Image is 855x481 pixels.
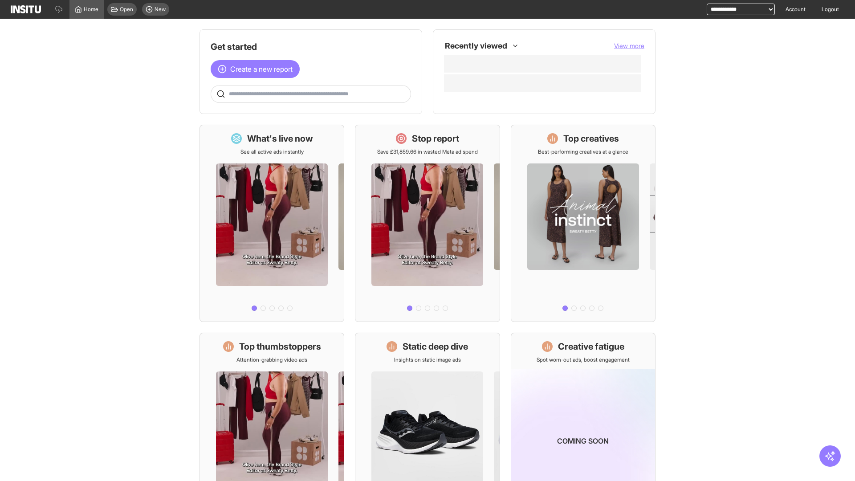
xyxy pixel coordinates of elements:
[614,41,644,50] button: View more
[11,5,41,13] img: Logo
[538,148,628,155] p: Best-performing creatives at a glance
[614,42,644,49] span: View more
[155,6,166,13] span: New
[199,125,344,322] a: What's live nowSee all active ads instantly
[230,64,293,74] span: Create a new report
[120,6,133,13] span: Open
[211,60,300,78] button: Create a new report
[211,41,411,53] h1: Get started
[412,132,459,145] h1: Stop report
[84,6,98,13] span: Home
[511,125,655,322] a: Top creativesBest-performing creatives at a glance
[355,125,500,322] a: Stop reportSave £31,859.66 in wasted Meta ad spend
[377,148,478,155] p: Save £31,859.66 in wasted Meta ad spend
[394,356,461,363] p: Insights on static image ads
[563,132,619,145] h1: Top creatives
[247,132,313,145] h1: What's live now
[236,356,307,363] p: Attention-grabbing video ads
[239,340,321,353] h1: Top thumbstoppers
[403,340,468,353] h1: Static deep dive
[240,148,304,155] p: See all active ads instantly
